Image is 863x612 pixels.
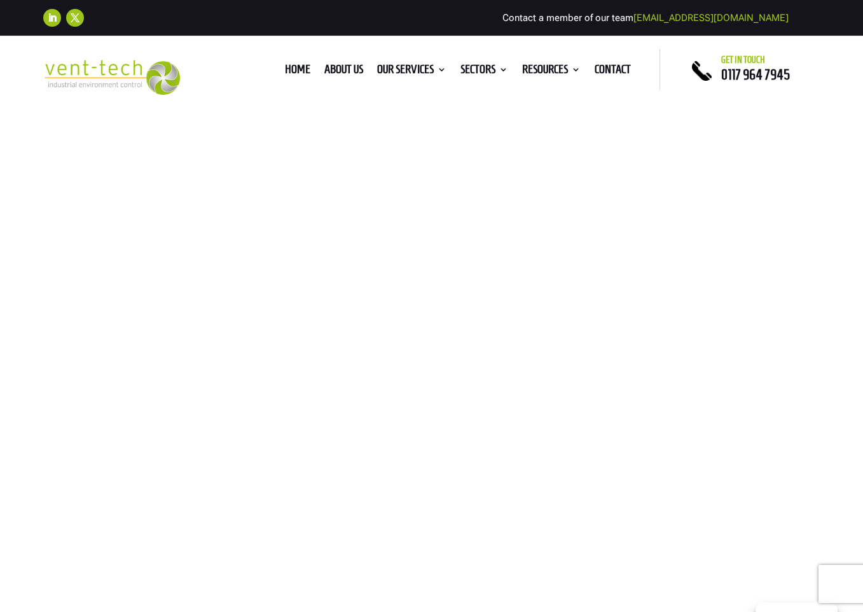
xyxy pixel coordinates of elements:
[285,65,310,79] a: Home
[324,65,363,79] a: About us
[721,67,790,82] a: 0117 964 7945
[377,65,446,79] a: Our Services
[43,60,180,95] img: 2023-09-27T08_35_16.549ZVENT-TECH---Clear-background
[460,65,508,79] a: Sectors
[595,65,631,79] a: Contact
[522,65,581,79] a: Resources
[502,12,789,24] span: Contact a member of our team
[721,55,765,65] span: Get in touch
[633,12,789,24] a: [EMAIL_ADDRESS][DOMAIN_NAME]
[43,9,61,27] a: Follow on LinkedIn
[66,9,84,27] a: Follow on X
